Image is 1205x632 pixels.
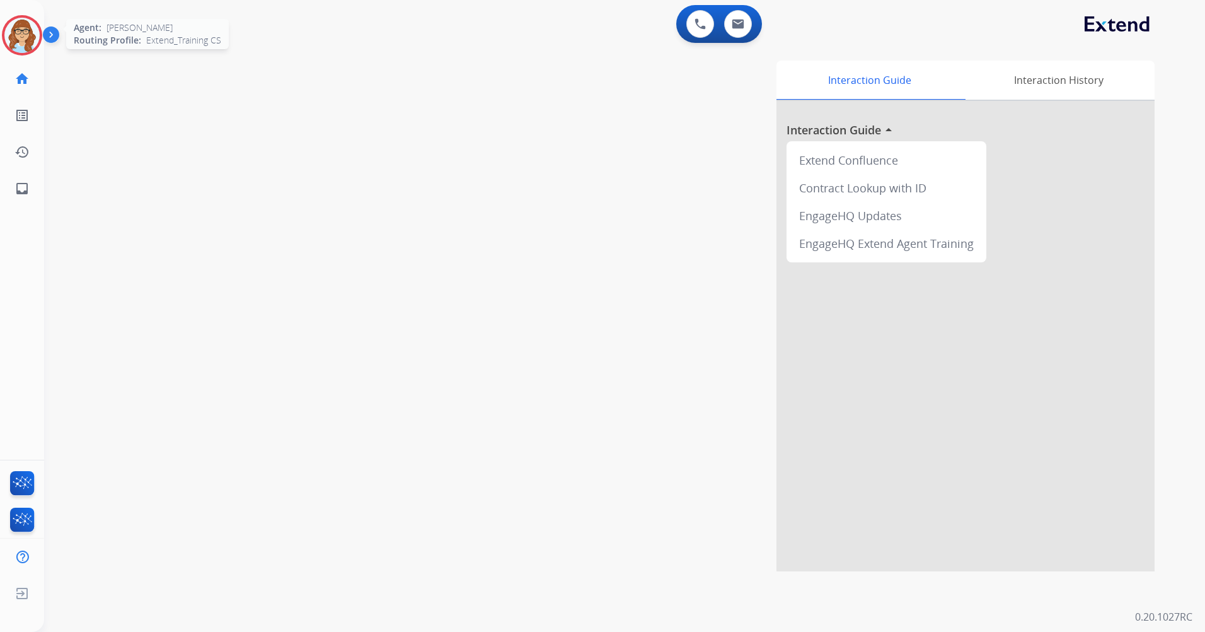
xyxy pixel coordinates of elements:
[74,21,101,34] span: Agent:
[14,71,30,86] mat-icon: home
[962,61,1155,100] div: Interaction History
[792,146,981,174] div: Extend Confluence
[107,21,173,34] span: [PERSON_NAME]
[776,61,962,100] div: Interaction Guide
[792,174,981,202] div: Contract Lookup with ID
[792,230,981,257] div: EngageHQ Extend Agent Training
[1135,609,1192,624] p: 0.20.1027RC
[14,108,30,123] mat-icon: list_alt
[4,18,40,53] img: avatar
[792,202,981,230] div: EngageHQ Updates
[14,181,30,196] mat-icon: inbox
[146,34,221,47] span: Extend_Training CS
[14,144,30,160] mat-icon: history
[74,34,141,47] span: Routing Profile:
